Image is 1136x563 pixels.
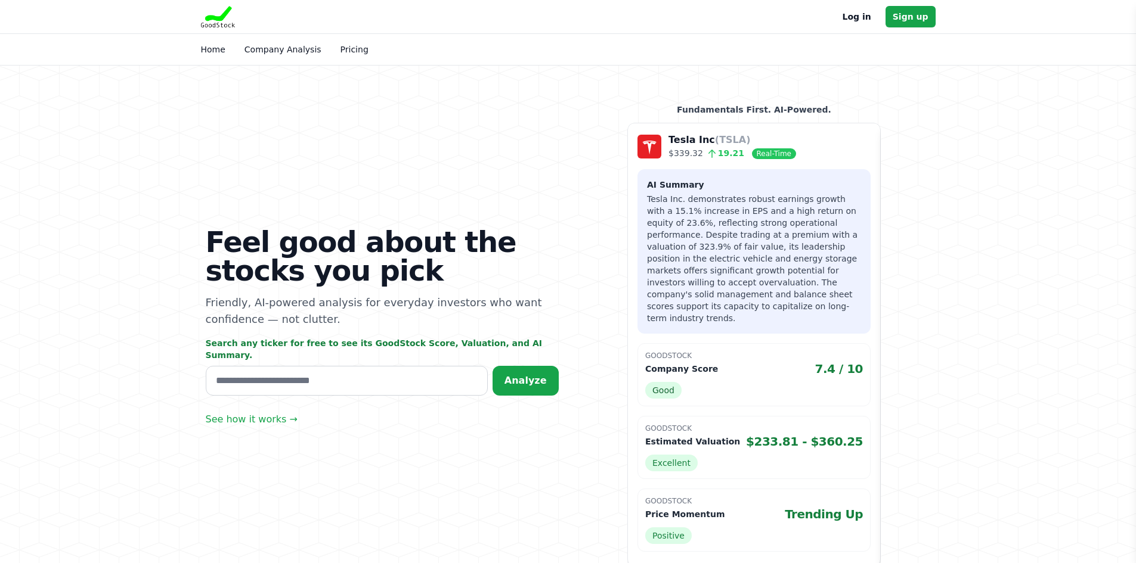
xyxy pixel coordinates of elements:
[206,337,559,361] p: Search any ticker for free to see its GoodStock Score, Valuation, and AI Summary.
[668,133,796,147] p: Tesla Inc
[341,45,369,54] a: Pricing
[645,351,863,360] p: GoodStock
[206,228,559,285] h1: Feel good about the stocks you pick
[647,193,861,324] p: Tesla Inc. demonstrates robust earnings growth with a 15.1% increase in EPS and a high return on ...
[746,433,863,450] span: $233.81 - $360.25
[886,6,936,27] a: Sign up
[645,363,718,375] p: Company Score
[815,360,863,377] span: 7.4 / 10
[668,147,796,160] p: $339.32
[493,366,559,396] button: Analyze
[645,527,692,544] span: Positive
[201,45,225,54] a: Home
[703,148,744,158] span: 19.21
[645,424,863,433] p: GoodStock
[752,148,796,159] span: Real-Time
[201,6,236,27] img: Goodstock Logo
[206,412,298,427] a: See how it works →
[645,496,863,506] p: GoodStock
[627,104,881,116] p: Fundamentals First. AI-Powered.
[637,135,661,158] img: Company Logo
[843,10,871,24] a: Log in
[645,508,725,520] p: Price Momentum
[244,45,321,54] a: Company Analysis
[647,179,861,191] h3: AI Summary
[645,436,740,447] p: Estimated Valuation
[504,375,547,386] span: Analyze
[785,506,863,522] span: Trending Up
[206,294,559,328] p: Friendly, AI-powered analysis for everyday investors who want confidence — not clutter.
[645,382,682,399] span: Good
[715,134,751,145] span: (TSLA)
[645,455,698,471] span: Excellent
